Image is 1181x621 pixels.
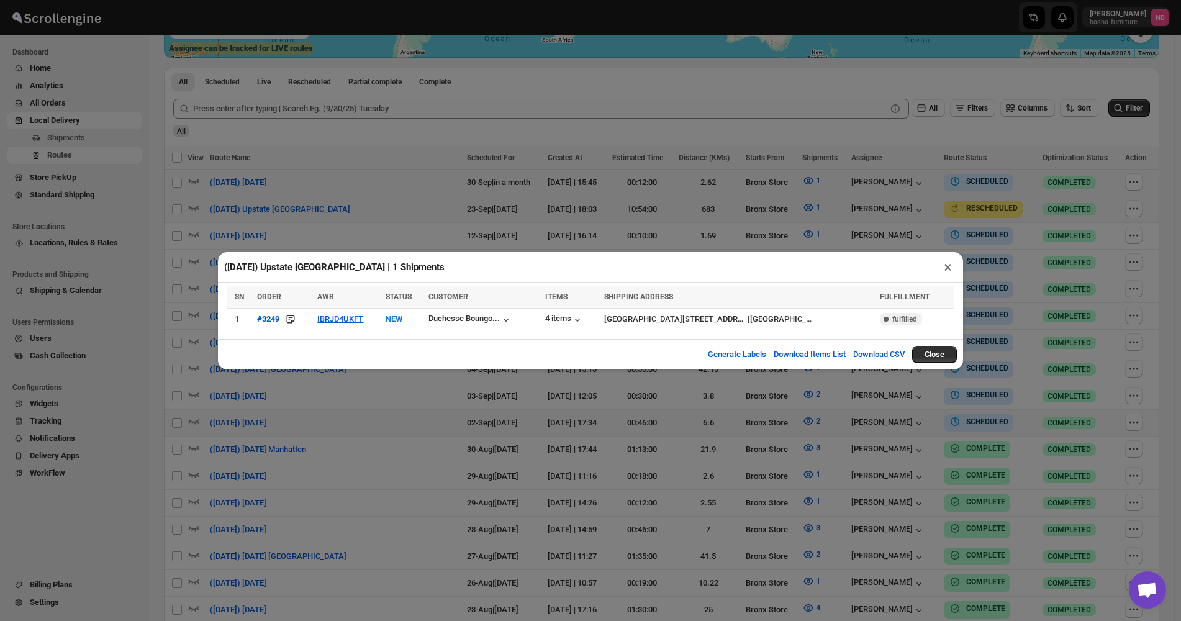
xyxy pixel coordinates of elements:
[257,314,279,324] div: #3249
[227,308,253,330] td: 1
[700,342,774,367] button: Generate Labels
[235,292,244,301] span: SN
[545,292,568,301] span: ITEMS
[317,314,363,324] button: IBRJD4UKFT
[1129,571,1166,609] a: Open chat
[939,258,957,276] button: ×
[604,313,747,325] div: [GEOGRAPHIC_DATA][STREET_ADDRESS][GEOGRAPHIC_DATA]
[750,313,812,325] div: [GEOGRAPHIC_DATA]
[912,346,957,363] button: Close
[257,292,281,301] span: ORDER
[428,292,468,301] span: CUSTOMER
[604,292,673,301] span: SHIPPING ADDRESS
[846,342,912,367] button: Download CSV
[880,292,930,301] span: FULFILLMENT
[386,314,402,324] span: NEW
[604,313,872,325] div: |
[224,261,445,273] h2: ([DATE]) Upstate [GEOGRAPHIC_DATA] | 1 Shipments
[766,342,853,367] button: Download Items List
[892,314,917,324] span: fulfilled
[428,314,500,323] div: Duchesse Boungo...
[545,314,584,326] button: 4 items
[428,314,512,326] button: Duchesse Boungo...
[317,292,334,301] span: AWB
[386,292,412,301] span: STATUS
[257,313,279,325] button: #3249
